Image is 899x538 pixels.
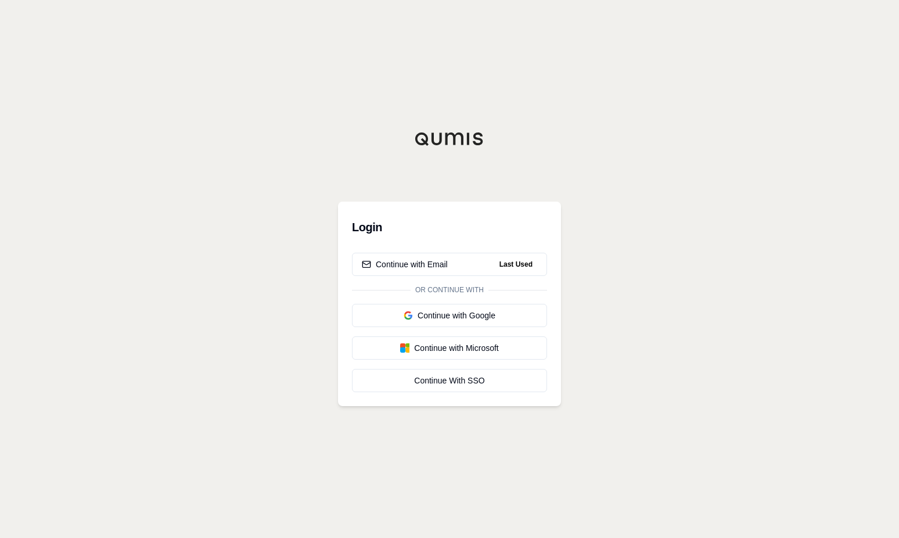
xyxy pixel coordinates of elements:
div: Continue With SSO [362,375,537,386]
button: Continue with EmailLast Used [352,253,547,276]
h3: Login [352,216,547,239]
div: Continue with Google [362,310,537,321]
a: Continue With SSO [352,369,547,392]
span: Last Used [495,257,537,271]
img: Qumis [415,132,484,146]
button: Continue with Google [352,304,547,327]
div: Continue with Email [362,259,448,270]
button: Continue with Microsoft [352,336,547,360]
div: Continue with Microsoft [362,342,537,354]
span: Or continue with [411,285,488,295]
